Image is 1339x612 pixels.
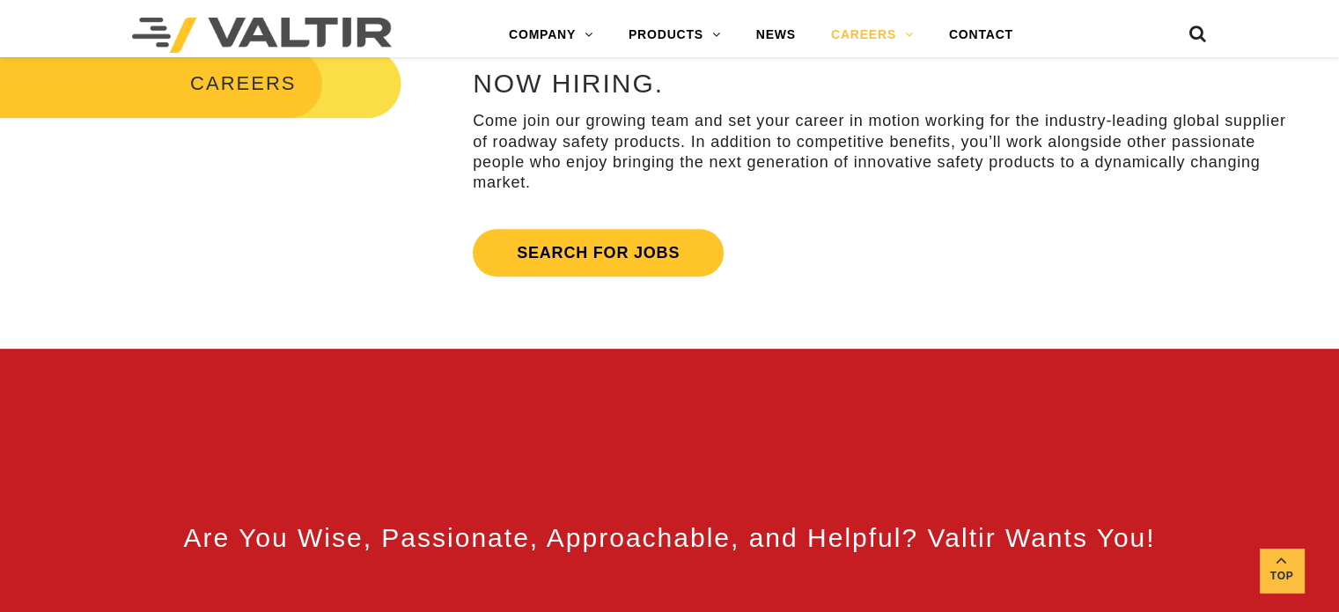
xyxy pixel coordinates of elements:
[473,229,724,277] a: Search for jobs
[473,111,1291,194] p: Come join our growing team and set your career in motion working for the industry-leading global ...
[931,18,1031,53] a: CONTACT
[1260,549,1304,593] a: Top
[491,18,611,53] a: COMPANY
[739,18,813,53] a: NEWS
[132,18,392,53] img: Valtir
[1260,566,1304,586] span: Top
[611,18,739,53] a: PRODUCTS
[184,523,1156,552] span: Are You Wise, Passionate, Approachable, and Helpful? Valtir Wants You!
[813,18,931,53] a: CAREERS
[473,69,1291,98] h2: NOW HIRING.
